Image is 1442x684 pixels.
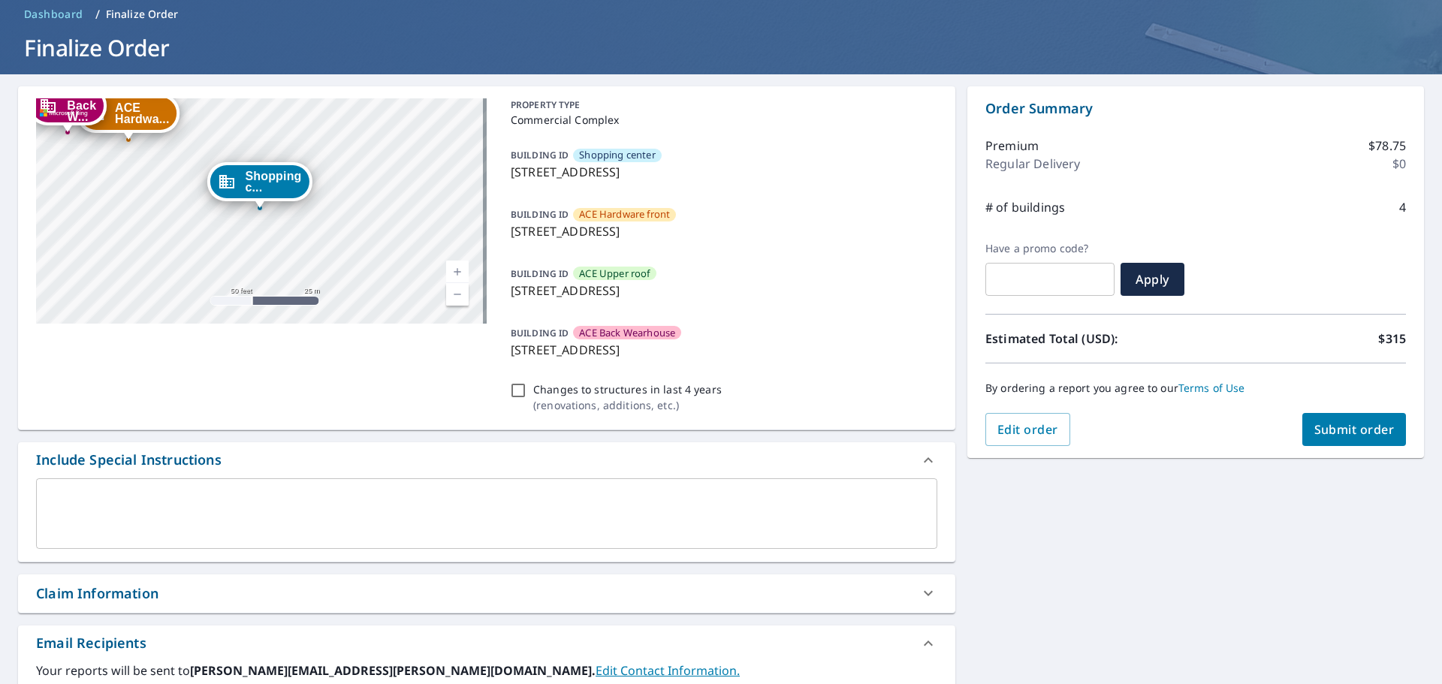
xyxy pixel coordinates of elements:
span: Edit order [997,421,1058,438]
p: PROPERTY TYPE [511,98,931,112]
p: Finalize Order [106,7,179,22]
span: ACE Back Wearhouse [579,326,675,340]
a: Current Level 19, Zoom Out [446,283,469,306]
p: $315 [1378,330,1406,348]
p: [STREET_ADDRESS] [511,163,931,181]
a: Current Level 19, Zoom In [446,261,469,283]
p: Changes to structures in last 4 years [533,381,722,397]
p: 4 [1399,198,1406,216]
span: ACE Hardwa... [115,102,170,125]
p: BUILDING ID [511,267,569,280]
span: ACE Back W... [67,89,96,122]
div: Email Recipients [18,625,955,661]
span: Shopping c... [245,170,301,193]
span: Shopping center [579,148,656,162]
p: Estimated Total (USD): [985,330,1196,348]
div: Dropped pin, building Shopping center, Commercial property, 92-8696 Mamalahoa Hwy Ocean View, HI ... [207,162,312,209]
p: [STREET_ADDRESS] [511,222,931,240]
a: Terms of Use [1178,381,1245,395]
li: / [95,5,100,23]
p: $78.75 [1368,137,1406,155]
p: Commercial Complex [511,112,931,128]
div: Dropped pin, building ACE Hardware front, Commercial property, 92-8691 Lotus Blossom Ln Ocean Vie... [77,94,180,140]
span: Submit order [1314,421,1395,438]
nav: breadcrumb [18,2,1424,26]
p: [STREET_ADDRESS] [511,282,931,300]
p: $0 [1392,155,1406,173]
div: Email Recipients [36,633,146,653]
p: [STREET_ADDRESS] [511,341,931,359]
label: Your reports will be sent to [36,661,937,679]
button: Submit order [1302,413,1407,446]
h1: Finalize Order [18,32,1424,63]
div: Claim Information [18,574,955,613]
p: ( renovations, additions, etc. ) [533,397,722,413]
a: EditContactInfo [596,662,740,679]
div: Include Special Instructions [36,450,222,470]
p: Premium [985,137,1039,155]
button: Edit order [985,413,1070,446]
p: Order Summary [985,98,1406,119]
b: [PERSON_NAME][EMAIL_ADDRESS][PERSON_NAME][DOMAIN_NAME]. [190,662,596,679]
p: BUILDING ID [511,149,569,161]
span: Apply [1133,271,1172,288]
span: Dashboard [24,7,83,22]
div: Claim Information [36,583,158,604]
span: ACE Upper roof [579,267,650,281]
button: Apply [1121,263,1184,296]
p: BUILDING ID [511,208,569,221]
div: Dropped pin, building ACE Back Wearhouse, Commercial property, 92-8691 Lotus Blossom Ln Ocean Vie... [29,86,107,133]
p: Regular Delivery [985,155,1080,173]
p: By ordering a report you agree to our [985,381,1406,395]
p: # of buildings [985,198,1065,216]
div: Include Special Instructions [18,442,955,478]
label: Have a promo code? [985,242,1115,255]
p: BUILDING ID [511,327,569,339]
a: Dashboard [18,2,89,26]
span: ACE Hardware front [579,207,670,221]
